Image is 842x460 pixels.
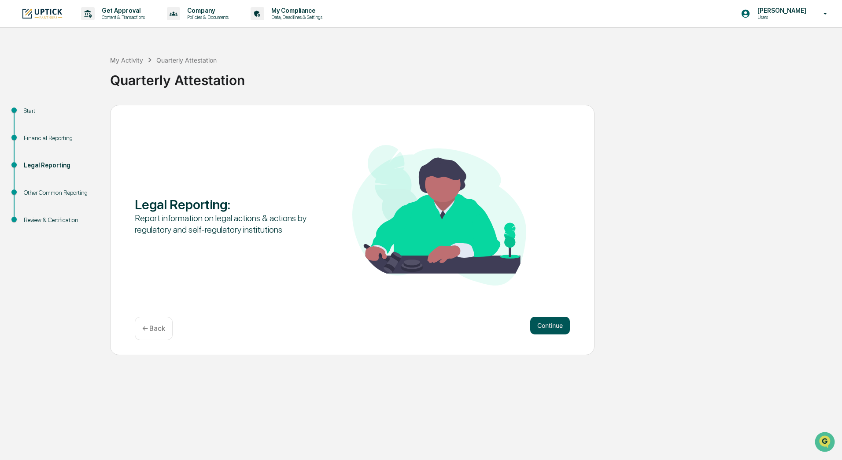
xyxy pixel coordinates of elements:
[73,111,109,120] span: Attestations
[95,14,149,20] p: Content & Transactions
[110,56,143,64] div: My Activity
[95,7,149,14] p: Get Approval
[24,134,96,143] div: Financial Reporting
[750,7,811,14] p: [PERSON_NAME]
[110,65,838,88] div: Quarterly Attestation
[30,76,111,83] div: We're available if you need us!
[18,111,57,120] span: Preclearance
[530,317,570,334] button: Continue
[750,14,811,20] p: Users
[24,161,96,170] div: Legal Reporting
[9,19,160,33] p: How can we help?
[142,324,165,333] p: ← Back
[180,7,233,14] p: Company
[9,67,25,83] img: 1746055101610-c473b297-6a78-478c-a979-82029cc54cd1
[24,106,96,115] div: Start
[30,67,144,76] div: Start new chat
[264,7,327,14] p: My Compliance
[9,112,16,119] div: 🖐️
[150,70,160,81] button: Start new chat
[24,215,96,225] div: Review & Certification
[135,197,309,212] div: Legal Reporting :
[5,108,60,123] a: 🖐️Preclearance
[135,212,309,235] div: Report information on legal actions & actions by regulatory and self-regulatory institutions
[64,112,71,119] div: 🗄️
[156,56,217,64] div: Quarterly Attestation
[180,14,233,20] p: Policies & Documents
[60,108,113,123] a: 🗄️Attestations
[24,188,96,197] div: Other Common Reporting
[18,128,55,137] span: Data Lookup
[5,124,59,140] a: 🔎Data Lookup
[62,149,107,156] a: Powered byPylon
[264,14,327,20] p: Data, Deadlines & Settings
[352,145,526,286] img: Legal Reporting
[9,129,16,136] div: 🔎
[88,149,107,156] span: Pylon
[814,431,838,455] iframe: Open customer support
[21,7,63,19] img: logo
